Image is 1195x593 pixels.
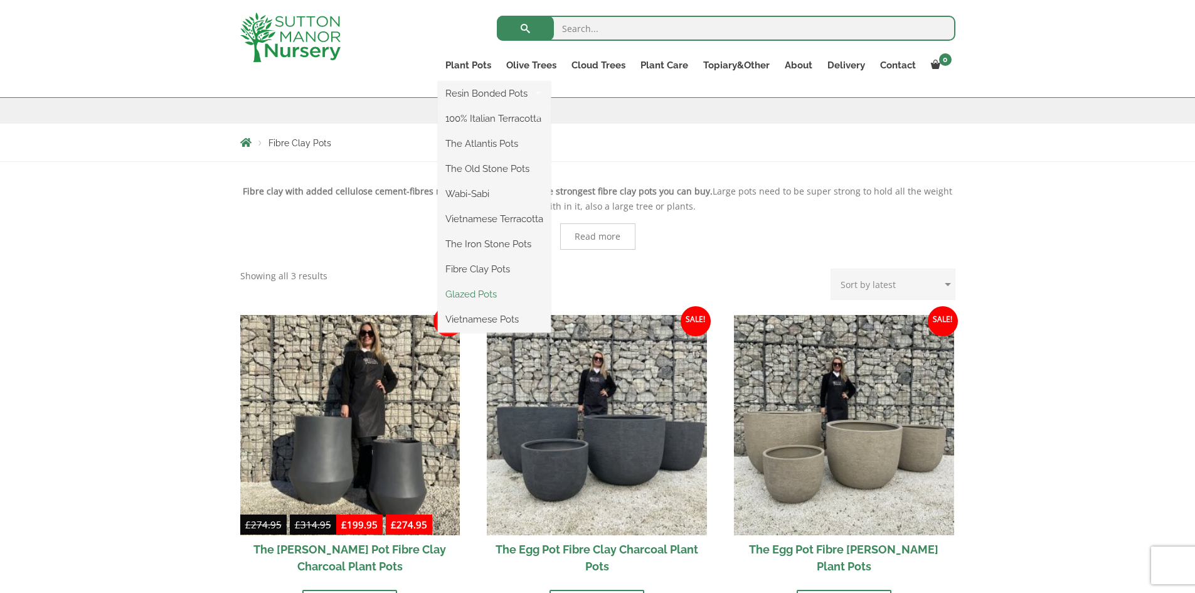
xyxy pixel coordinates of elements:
[438,210,551,228] a: Vietnamese Terracotta
[341,518,347,531] span: £
[831,269,955,300] select: Shop order
[438,56,499,74] a: Plant Pots
[564,56,633,74] a: Cloud Trees
[268,138,331,148] span: Fibre Clay Pots
[438,285,551,304] a: Glazed Pots
[240,535,460,580] h2: The [PERSON_NAME] Pot Fibre Clay Charcoal Plant Pots
[873,56,923,74] a: Contact
[734,315,954,535] img: The Egg Pot Fibre Clay Champagne Plant Pots
[240,315,460,580] a: Sale! £274.95-£314.95 £199.95-£274.95 The [PERSON_NAME] Pot Fibre Clay Charcoal Plant Pots
[438,184,551,203] a: Wabi-Sabi
[240,137,955,147] nav: Breadcrumbs
[777,56,820,74] a: About
[245,518,282,531] bdi: 274.95
[575,232,620,241] span: Read more
[487,315,707,535] img: The Egg Pot Fibre Clay Charcoal Plant Pots
[438,109,551,128] a: 100% Italian Terracotta
[487,315,707,580] a: Sale! The Egg Pot Fibre Clay Charcoal Plant Pots
[295,518,331,531] bdi: 314.95
[681,306,711,336] span: Sale!
[820,56,873,74] a: Delivery
[243,185,713,197] strong: Fibre clay with added cellulose cement-fibres making these large pots the strongest fibre clay po...
[487,535,707,580] h2: The Egg Pot Fibre Clay Charcoal Plant Pots
[240,269,327,284] p: Showing all 3 results
[240,184,955,214] p: Large pots need to be super strong to hold all the weight of the soil with in it, also a large tr...
[433,306,464,336] span: Sale!
[438,159,551,178] a: The Old Stone Pots
[923,56,955,74] a: 0
[497,16,955,41] input: Search...
[499,56,564,74] a: Olive Trees
[438,84,551,103] a: Resin Bonded Pots
[438,235,551,254] a: The Iron Stone Pots
[928,306,958,336] span: Sale!
[391,518,396,531] span: £
[240,315,460,535] img: The Bien Hoa Pot Fibre Clay Charcoal Plant Pots
[240,517,336,535] del: -
[245,518,251,531] span: £
[295,518,300,531] span: £
[438,134,551,153] a: The Atlantis Pots
[696,56,777,74] a: Topiary&Other
[336,517,432,535] ins: -
[438,310,551,329] a: Vietnamese Pots
[341,518,378,531] bdi: 199.95
[734,315,954,580] a: Sale! The Egg Pot Fibre [PERSON_NAME] Plant Pots
[939,53,952,66] span: 0
[734,535,954,580] h2: The Egg Pot Fibre [PERSON_NAME] Plant Pots
[240,13,341,62] img: logo
[391,518,427,531] bdi: 274.95
[633,56,696,74] a: Plant Care
[438,260,551,279] a: Fibre Clay Pots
